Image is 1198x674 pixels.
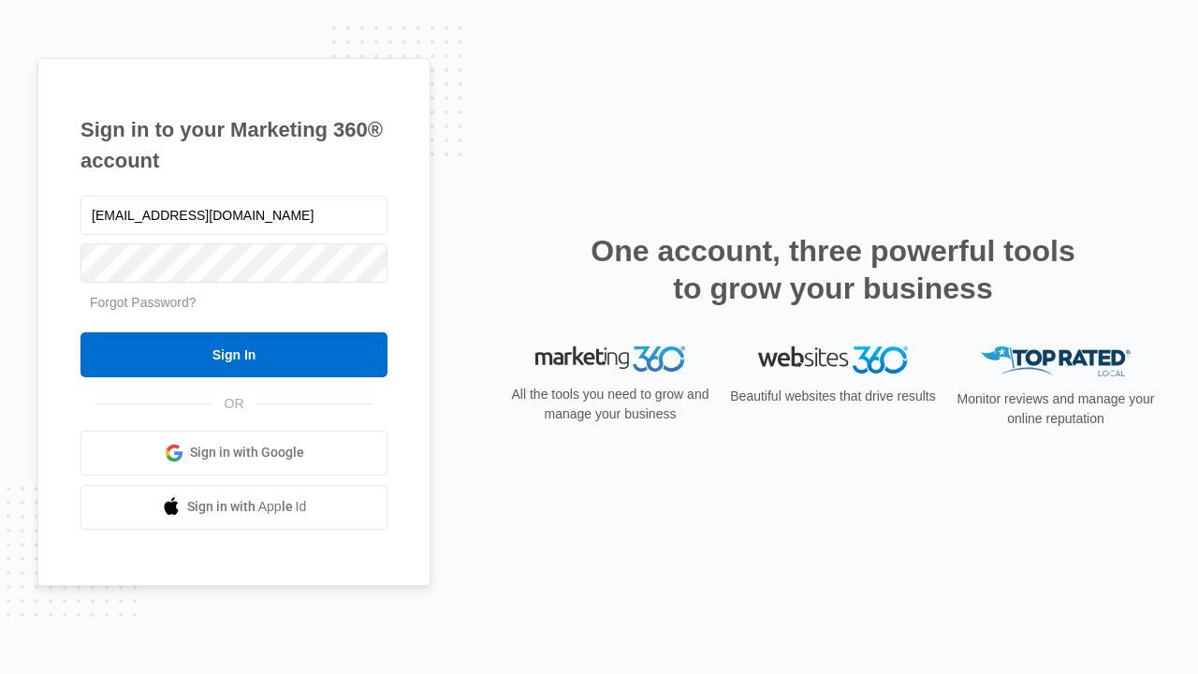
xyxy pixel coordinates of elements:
[80,114,387,176] h1: Sign in to your Marketing 360® account
[585,232,1081,307] h2: One account, three powerful tools to grow your business
[728,387,938,406] p: Beautiful websites that drive results
[90,295,197,310] a: Forgot Password?
[505,385,715,424] p: All the tools you need to grow and manage your business
[981,346,1131,377] img: Top Rated Local
[758,346,908,374] img: Websites 360
[80,196,387,235] input: Email
[80,431,387,476] a: Sign in with Google
[187,497,307,517] span: Sign in with Apple Id
[212,394,257,414] span: OR
[535,346,685,373] img: Marketing 360
[951,389,1161,429] p: Monitor reviews and manage your online reputation
[190,443,304,462] span: Sign in with Google
[80,332,387,377] input: Sign In
[80,485,387,530] a: Sign in with Apple Id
